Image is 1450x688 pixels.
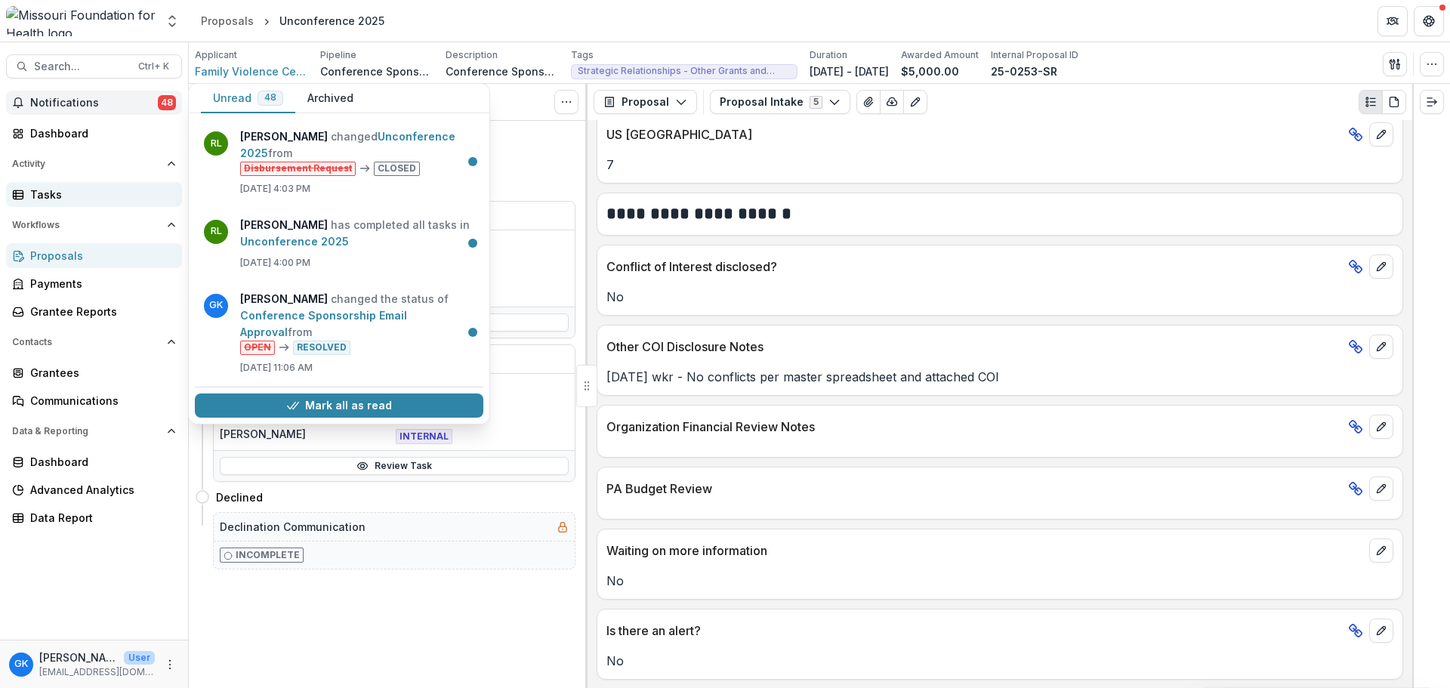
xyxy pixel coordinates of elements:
p: Organization Financial Review Notes [606,418,1342,436]
div: Data Report [30,510,170,526]
p: 25-0253-SR [991,63,1057,79]
span: 48 [264,92,276,103]
button: edit [1369,335,1393,359]
div: Proposals [30,248,170,264]
button: Open entity switcher [162,6,183,36]
a: Proposals [6,243,182,268]
span: Workflows [12,220,161,230]
span: INTERNAL [396,429,452,444]
p: Conference Sponsorship [320,63,433,79]
a: Data Report [6,505,182,530]
button: Get Help [1414,6,1444,36]
p: Other COI Disclosure Notes [606,338,1342,356]
a: Payments [6,271,182,296]
p: changed from [240,128,474,176]
h4: Declined [216,489,263,505]
a: Unconference 2025 [240,130,455,159]
span: Contacts [12,337,161,347]
button: Open Data & Reporting [6,419,182,443]
span: Family Violence Center, Inc. [195,63,308,79]
div: Communications [30,393,170,409]
img: Missouri Foundation for Health logo [6,6,156,36]
button: edit [1369,122,1393,147]
p: [DATE] - [DATE] [810,63,889,79]
div: Dashboard [30,125,170,141]
span: Notifications [30,97,158,110]
a: Proposals [195,10,260,32]
button: Expand right [1420,90,1444,114]
a: Grantees [6,360,182,385]
button: PDF view [1382,90,1406,114]
a: Conference Sponsorship Email Approval [240,309,407,338]
p: Tags [571,48,594,62]
button: edit [1369,255,1393,279]
p: 7 [606,156,1393,174]
button: Partners [1377,6,1408,36]
p: [DATE] wkr - No conflicts per master spreadsheet and attached COI [606,368,1393,386]
p: Internal Proposal ID [991,48,1078,62]
a: Grantee Reports [6,299,182,324]
div: Unconference 2025 [279,13,384,29]
div: Grace Kyung [14,659,28,669]
button: Proposal [594,90,697,114]
span: Strategic Relationships - Other Grants and Contracts [578,66,791,76]
button: Plaintext view [1359,90,1383,114]
p: Waiting on more information [606,541,1363,560]
p: Description [446,48,498,62]
p: Conference Sponsorship - Unconference 2025 [446,63,559,79]
div: Tasks [30,187,170,202]
button: Open Contacts [6,330,182,354]
button: Toggle View Cancelled Tasks [554,90,578,114]
p: Duration [810,48,847,62]
button: Notifications48 [6,91,182,115]
span: Data & Reporting [12,426,161,437]
span: Search... [34,60,129,73]
p: Awarded Amount [901,48,979,62]
button: Open Activity [6,152,182,176]
button: edit [1369,415,1393,439]
div: Grantee Reports [30,304,170,319]
a: Advanced Analytics [6,477,182,502]
a: Review Task [220,457,569,475]
button: Search... [6,54,182,79]
div: Payments [30,276,170,292]
button: View Attached Files [856,90,881,114]
p: No [606,652,1393,670]
p: No [606,288,1393,306]
button: Archived [295,84,366,113]
button: Unread [201,84,295,113]
div: Ctrl + K [135,58,172,75]
p: changed the status of from [240,291,474,355]
p: $5,000.00 [901,63,959,79]
p: [EMAIL_ADDRESS][DOMAIN_NAME] [39,665,155,679]
p: Conflict of Interest disclosed? [606,258,1342,276]
p: Applicant [195,48,237,62]
a: Tasks [6,182,182,207]
p: PA Budget Review [606,480,1342,498]
a: Unconference 2025 [240,235,349,248]
button: edit [1369,477,1393,501]
p: has completed all tasks in [240,217,474,250]
button: More [161,656,179,674]
button: Mark all as read [195,393,483,418]
span: Activity [12,159,161,169]
p: US [GEOGRAPHIC_DATA] [606,125,1342,143]
div: Proposals [201,13,254,29]
p: User [124,651,155,665]
a: Communications [6,388,182,413]
div: Dashboard [30,454,170,470]
p: No [606,572,1393,590]
span: 48 [158,95,176,110]
h5: Declination Communication [220,519,366,535]
p: [PERSON_NAME] [39,649,118,665]
p: Is there an alert? [606,622,1342,640]
p: [PERSON_NAME] [220,426,393,442]
a: Dashboard [6,121,182,146]
a: Dashboard [6,449,182,474]
button: Edit as form [903,90,927,114]
p: Incomplete [236,548,300,562]
button: Proposal Intake5 [710,90,850,114]
div: Advanced Analytics [30,482,170,498]
p: Pipeline [320,48,356,62]
button: edit [1369,619,1393,643]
